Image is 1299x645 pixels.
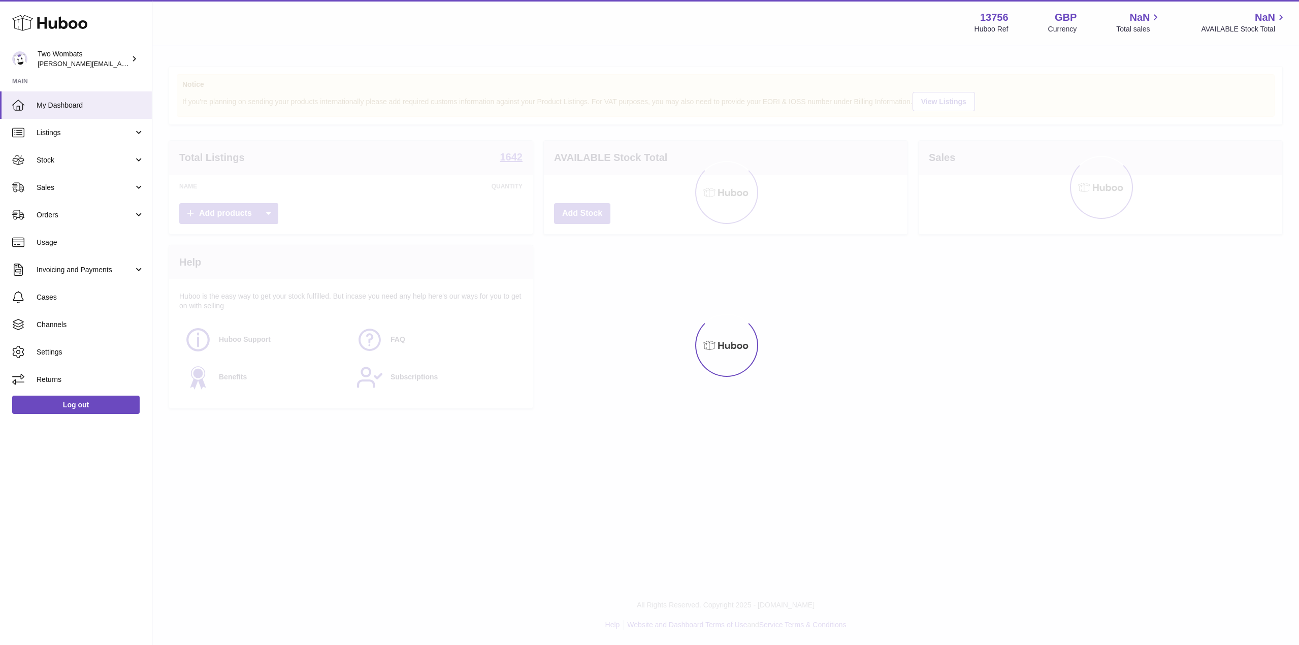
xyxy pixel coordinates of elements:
[1055,11,1077,24] strong: GBP
[37,320,144,330] span: Channels
[37,347,144,357] span: Settings
[37,210,134,220] span: Orders
[1048,24,1077,34] div: Currency
[37,293,144,302] span: Cases
[37,238,144,247] span: Usage
[37,375,144,384] span: Returns
[1201,11,1287,34] a: NaN AVAILABLE Stock Total
[975,24,1009,34] div: Huboo Ref
[37,101,144,110] span: My Dashboard
[37,128,134,138] span: Listings
[38,49,129,69] div: Two Wombats
[1116,11,1161,34] a: NaN Total sales
[12,396,140,414] a: Log out
[1201,24,1287,34] span: AVAILABLE Stock Total
[1129,11,1150,24] span: NaN
[37,155,134,165] span: Stock
[38,59,258,68] span: [PERSON_NAME][EMAIL_ADDRESS][PERSON_NAME][DOMAIN_NAME]
[12,51,27,67] img: philip.carroll@twowombats.com
[37,265,134,275] span: Invoicing and Payments
[1116,24,1161,34] span: Total sales
[1255,11,1275,24] span: NaN
[980,11,1009,24] strong: 13756
[37,183,134,192] span: Sales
